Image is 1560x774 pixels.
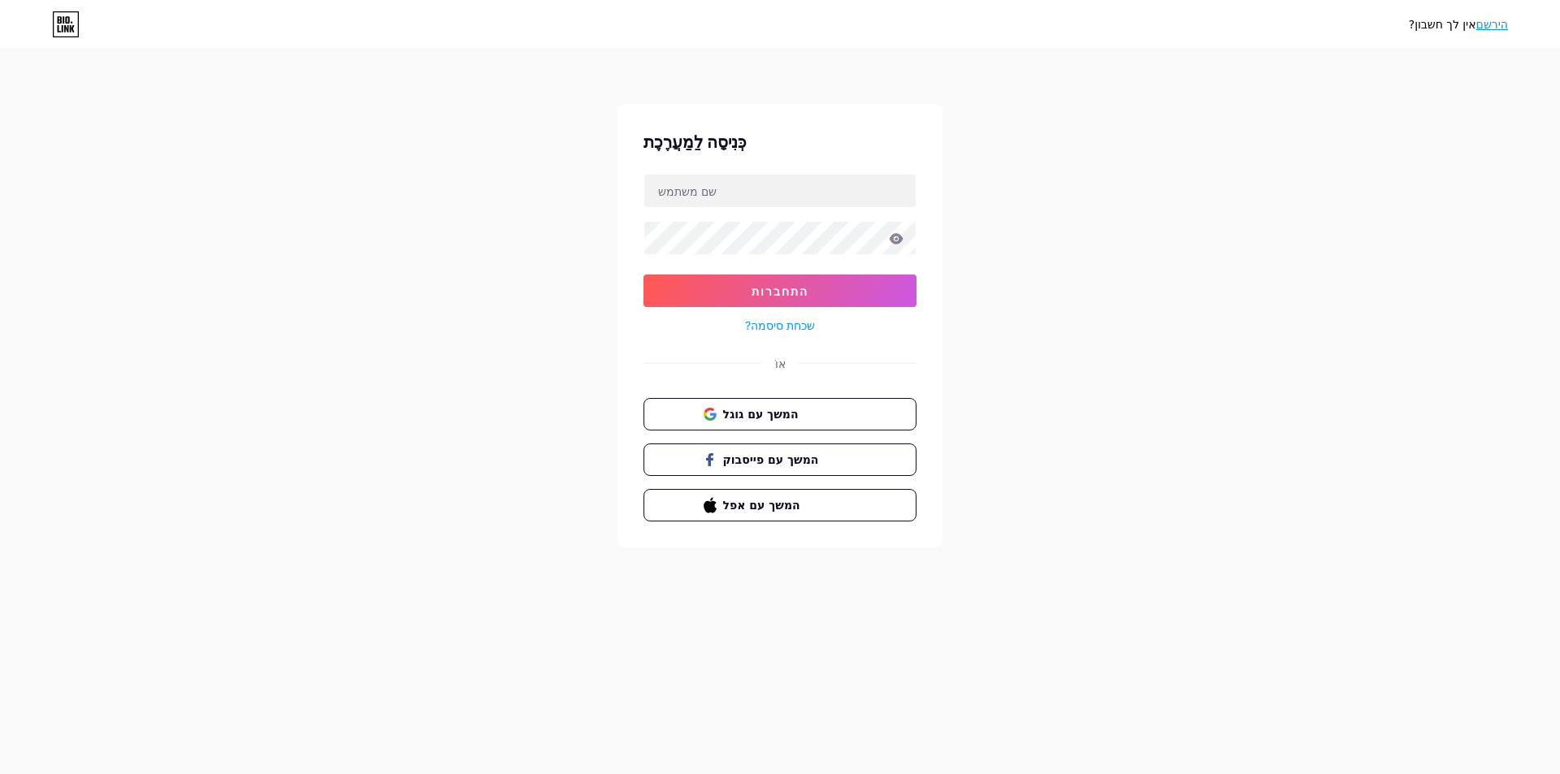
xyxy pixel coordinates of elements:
[643,275,916,307] button: התחברות
[745,317,815,334] a: שכחת סיסמה?
[723,408,799,421] font: המשך עם גוגל
[723,499,800,512] font: המשך עם אפל
[752,284,808,298] font: התחברות
[643,489,916,521] button: המשך עם אפל
[1409,18,1476,31] font: אין לך חשבון?
[643,443,916,476] button: המשך עם פייסבוק
[745,318,815,332] font: שכחת סיסמה?
[775,357,786,370] font: אוֹ
[643,132,747,152] font: כְּנִיסָה לַמַעֲרֶכֶת
[643,398,916,430] button: המשך עם גוגל
[1476,18,1508,31] a: הירשם
[644,175,916,207] input: שם משתמש
[723,453,819,466] font: המשך עם פייסבוק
